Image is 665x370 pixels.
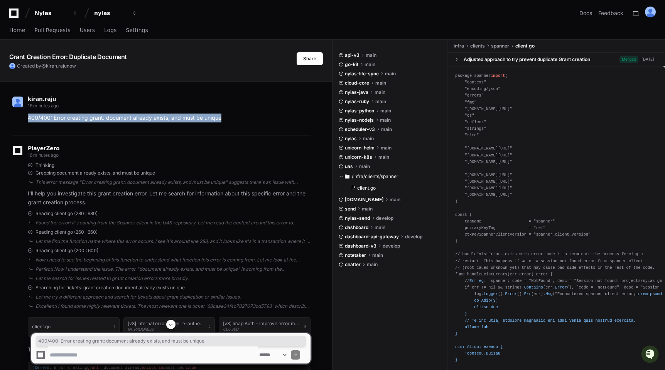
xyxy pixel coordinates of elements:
[469,278,484,283] span: Err eg
[345,172,349,181] svg: Directory
[34,22,70,39] a: Pull Requests
[352,173,398,180] span: /infra/clients/spanner
[345,154,372,160] span: unicorn-k8s
[363,136,374,142] span: main
[17,63,76,69] span: Created by
[35,210,98,217] span: Reading client.go (280 : 680)
[26,65,98,71] div: We're available if you need us!
[12,97,23,107] img: ALV-UjXdkCaxG7Ha6Z-zDHMTEPqXMlNFMnpHuOo2CVUViR2iaDDte_9HYgjrRZ0zHLyLySWwoP3Esd7mb4Ah-olhw-DLkFEvG...
[543,292,553,296] span: .Msg
[123,317,215,336] button: [v3] Internal error when re-authenticating Exchange mailbox with different EWS host or after pass...
[34,28,70,32] span: Pull Requests
[46,63,67,69] span: kiran.raju
[28,152,59,158] span: 16 minutes ago
[522,285,543,290] span: .Contains
[91,6,140,20] button: nylas
[32,6,81,20] button: Nylas
[376,215,393,221] span: develop
[348,183,437,193] button: client.go
[9,28,25,32] span: Home
[345,261,361,268] span: chatter
[345,145,375,151] span: unicorn-helm
[345,117,374,123] span: nylas-nodejs
[645,7,656,17] img: ALV-UjXdkCaxG7Ha6Z-zDHMTEPqXMlNFMnpHuOo2CVUViR2iaDDte_9HYgjrRZ0zHLyLySWwoP3Esd7mb4Ah-olhw-DLkFEvG...
[339,170,442,183] button: /infra/clients/spanner
[9,22,25,39] a: Home
[345,243,376,249] span: dashboard-v3
[553,285,567,290] span: .Error
[94,9,127,17] div: nylas
[35,257,311,263] div: Now I need to see the beginning of this function to understand what function this error is coming...
[464,56,590,63] div: Adjusted approach to try prevent duplicate Grant creation
[641,56,654,62] div: [DATE]
[390,197,400,203] span: main
[8,8,23,23] img: PlayerZero
[619,56,638,63] span: Merged
[345,108,374,114] span: nylas-python
[345,126,375,132] span: scheduler-v3
[357,185,376,191] span: client.go
[359,163,370,170] span: main
[9,63,15,69] img: ALV-UjXdkCaxG7Ha6Z-zDHMTEPqXMlNFMnpHuOo2CVUViR2iaDDte_9HYgjrRZ0zHLyLySWwoP3Esd7mb4Ah-olhw-DLkFEvG...
[515,43,535,49] span: client.go
[35,303,311,309] div: Excellent! I found some highly relevant tickets. The most relevant one is ticket `68caae34f4c7827...
[297,52,323,65] button: Share
[345,71,379,77] span: nylas-lite-sync
[598,9,623,17] button: Feedback
[35,220,311,226] div: Found the error! It's coming from the Spanner client in the UAS repository. Let me read the conte...
[9,53,127,61] app-text-character-animate: Grant Creation Error: Duplicate Document
[372,252,383,258] span: main
[35,162,54,168] span: Thinking
[35,285,185,291] span: Searching for tickets: grant creation document already exists unique
[26,58,127,65] div: Start new chat
[362,206,373,212] span: main
[54,81,93,87] a: Powered byPylon
[28,317,120,336] button: client.go1
[503,292,517,296] span: .Error
[28,96,56,102] span: kiran.raju
[28,114,311,122] p: 400/400: Error creating grant: document already exists, and must be unique
[80,28,95,32] span: Users
[375,98,386,105] span: main
[375,80,386,86] span: main
[104,22,116,39] a: Logs
[385,71,396,77] span: main
[375,89,385,95] span: main
[38,338,304,344] span: 400/400: Error creating grant: document already exists, and must be unique
[345,224,368,231] span: dashboard
[381,145,392,151] span: main
[80,22,95,39] a: Users
[345,61,358,68] span: go-kit
[41,63,46,69] span: @
[35,9,68,17] div: Nylas
[345,163,353,170] span: uas
[35,229,98,235] span: Reading client.go (260 : 660)
[522,292,532,296] span: .Err
[405,234,422,240] span: develop
[491,73,505,78] span: import
[131,60,140,69] button: Start new chat
[345,80,369,86] span: cloud-core
[470,43,485,49] span: clients
[35,238,311,244] div: Let me find the function name where this error occurs. I see it's around line 288, and it looks l...
[77,81,93,87] span: Pylon
[67,63,76,69] span: now
[345,98,369,105] span: nylas-ruby
[219,317,311,336] button: [v3] Imap Auth - Improve error message for grant creation/update to provide clear guidanceCLOSED3
[378,154,389,160] span: main
[367,261,378,268] span: main
[380,108,391,114] span: main
[35,294,311,300] div: Let me try a different approach and search for tickets about grant duplication or similar issues.
[375,224,385,231] span: main
[345,215,370,221] span: nylas-send
[28,146,59,151] span: PlayerZero
[640,345,661,365] iframe: Open customer support
[35,275,311,282] div: Let me search for issues related to grant creation errors more broadly.
[35,248,98,254] span: Reading client.go (200 : 600)
[345,234,399,240] span: dashboard-api-gateway
[345,52,360,58] span: api-v3
[8,58,22,71] img: 1756235613930-3d25f9e4-fa56-45dd-b3ad-e072dfbd1548
[491,43,509,49] span: spanner
[345,136,357,142] span: nylas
